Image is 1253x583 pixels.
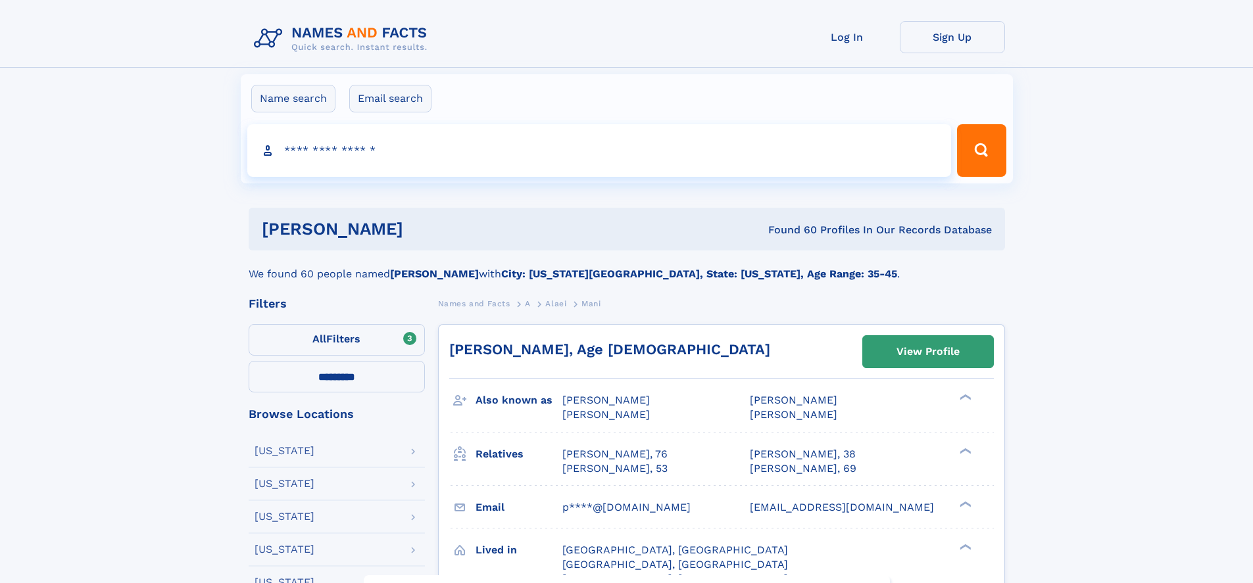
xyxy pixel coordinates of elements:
[795,21,900,53] a: Log In
[501,268,897,280] b: City: [US_STATE][GEOGRAPHIC_DATA], State: [US_STATE], Age Range: 35-45
[249,324,425,356] label: Filters
[476,443,562,465] h3: Relatives
[956,500,972,508] div: ❯
[562,394,650,406] span: [PERSON_NAME]
[562,461,668,476] a: [PERSON_NAME], 53
[255,511,314,522] div: [US_STATE]
[525,299,531,308] span: A
[750,394,837,406] span: [PERSON_NAME]
[562,447,668,461] a: [PERSON_NAME], 76
[249,250,1005,282] div: We found 60 people named with .
[255,544,314,555] div: [US_STATE]
[750,461,856,476] a: [PERSON_NAME], 69
[262,221,586,237] h1: [PERSON_NAME]
[249,21,438,57] img: Logo Names and Facts
[956,542,972,551] div: ❯
[249,298,425,310] div: Filters
[562,544,788,556] span: [GEOGRAPHIC_DATA], [GEOGRAPHIC_DATA]
[957,124,1006,177] button: Search Button
[438,295,510,312] a: Names and Facts
[249,408,425,420] div: Browse Locations
[251,85,335,112] label: Name search
[897,337,960,367] div: View Profile
[525,295,531,312] a: A
[956,446,972,455] div: ❯
[312,333,326,345] span: All
[562,558,788,571] span: [GEOGRAPHIC_DATA], [GEOGRAPHIC_DATA]
[863,336,993,367] a: View Profile
[585,223,992,237] div: Found 60 Profiles In Our Records Database
[476,389,562,411] h3: Also known as
[956,393,972,402] div: ❯
[476,496,562,519] h3: Email
[750,501,934,513] span: [EMAIL_ADDRESS][DOMAIN_NAME]
[476,539,562,561] h3: Lived in
[545,295,566,312] a: Alaei
[449,341,770,358] a: [PERSON_NAME], Age [DEMOGRAPHIC_DATA]
[390,268,479,280] b: [PERSON_NAME]
[900,21,1005,53] a: Sign Up
[750,408,837,421] span: [PERSON_NAME]
[349,85,431,112] label: Email search
[247,124,952,177] input: search input
[255,478,314,489] div: [US_STATE]
[750,447,856,461] a: [PERSON_NAME], 38
[255,446,314,456] div: [US_STATE]
[545,299,566,308] span: Alaei
[562,408,650,421] span: [PERSON_NAME]
[581,299,601,308] span: Mani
